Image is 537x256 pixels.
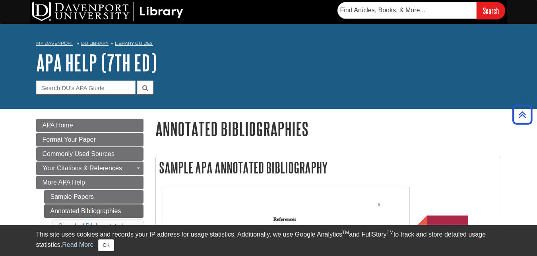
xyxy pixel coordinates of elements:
a: DU Library [81,40,109,46]
sup: TM [387,230,394,235]
sup: TM [342,230,349,235]
a: More APA Help [36,176,143,189]
a: Sample APA Annotated Bibliography [58,223,124,239]
a: APA Help (7th Ed) [36,50,157,75]
a: Library Guides [115,40,153,46]
a: APA Home [36,119,143,132]
span: Your Citations & References [43,165,122,171]
a: Format Your Paper [36,133,143,146]
nav: breadcrumb [36,38,501,51]
span: Commonly Used Sources [43,150,114,157]
span: More APA Help [43,179,85,186]
form: Searches DU Library's articles, books, and more [337,2,505,19]
a: Read More [62,241,93,248]
span: Format Your Paper [43,136,96,143]
h1: Annotated Bibliographies [155,119,501,139]
a: Your Citations & References [36,162,143,175]
a: Annotated Bibliographies [44,204,143,218]
input: Find Articles, Books, & More... [337,2,477,19]
a: Sample Papers [44,190,143,204]
a: Back to Top [510,109,535,120]
button: Close [98,239,114,251]
a: Commonly Used Sources [36,147,143,161]
h2: Sample APA Annotated Bibliography [156,157,501,178]
span: APA Home [43,122,73,129]
input: Search [477,2,505,19]
input: Search DU's APA Guide [36,81,136,94]
a: My Davenport [36,40,73,47]
div: This site uses cookies and records your IP address for usage statistics. Additionally, we use Goo... [36,230,501,251]
img: DU Library [32,2,183,21]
